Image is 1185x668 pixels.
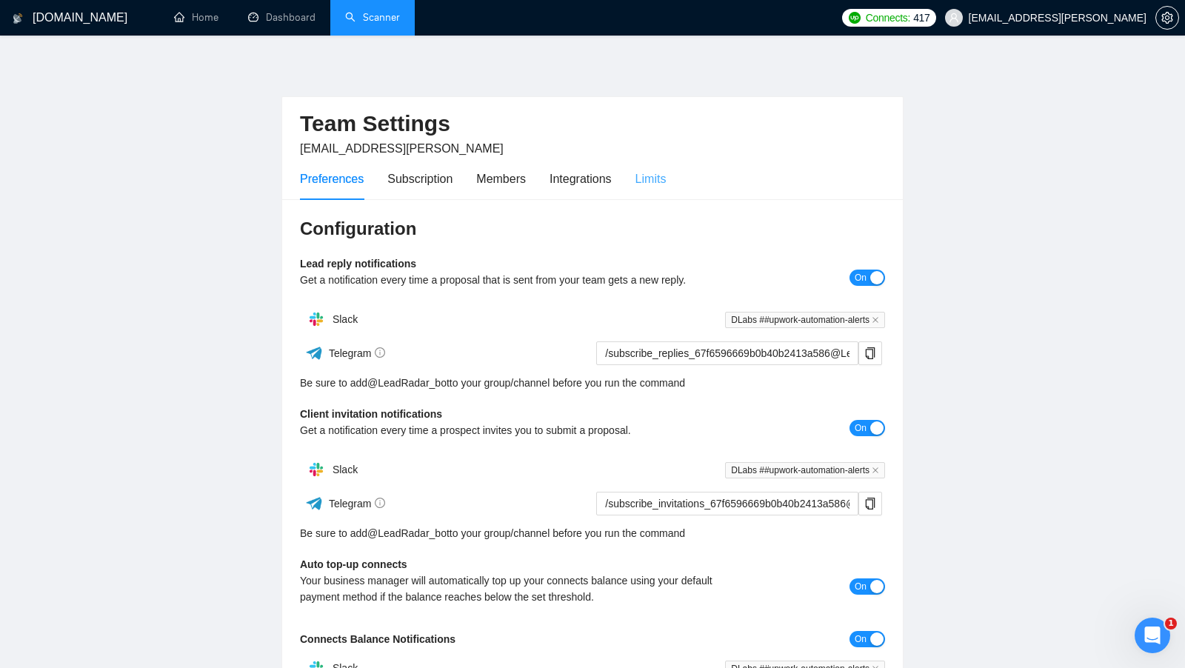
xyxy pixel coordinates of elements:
[174,11,218,24] a: homeHome
[375,347,385,358] span: info-circle
[300,217,885,241] h3: Configuration
[550,170,612,188] div: Integrations
[300,558,407,570] b: Auto top-up connects
[305,494,324,512] img: ww3wtPAAAAAElFTkSuQmCC
[300,633,455,645] b: Connects Balance Notifications
[858,341,882,365] button: copy
[866,10,910,26] span: Connects:
[300,572,739,605] div: Your business manager will automatically top up your connects balance using your default payment ...
[855,420,867,436] span: On
[635,170,667,188] div: Limits
[949,13,959,23] span: user
[725,312,885,328] span: DLabs ##upwork-automation-alerts
[329,498,386,510] span: Telegram
[913,10,929,26] span: 417
[329,347,386,359] span: Telegram
[300,272,739,288] div: Get a notification every time a proposal that is sent from your team gets a new reply.
[476,170,526,188] div: Members
[301,304,331,334] img: hpQkSZIkSZIkSZIkSZIkSZIkSZIkSZIkSZIkSZIkSZIkSZIkSZIkSZIkSZIkSZIkSZIkSZIkSZIkSZIkSZIkSZIkSZIkSZIkS...
[300,525,885,541] div: Be sure to add to your group/channel before you run the command
[301,455,331,484] img: hpQkSZIkSZIkSZIkSZIkSZIkSZIkSZIkSZIkSZIkSZIkSZIkSZIkSZIkSZIkSZIkSZIkSZIkSZIkSZIkSZIkSZIkSZIkSZIkS...
[367,375,450,391] a: @LeadRadar_bot
[300,422,739,438] div: Get a notification every time a prospect invites you to submit a proposal.
[872,316,879,324] span: close
[855,631,867,647] span: On
[300,109,885,139] h2: Team Settings
[1156,12,1178,24] span: setting
[13,7,23,30] img: logo
[1155,6,1179,30] button: setting
[333,313,358,325] span: Slack
[248,11,316,24] a: dashboardDashboard
[1165,618,1177,629] span: 1
[859,498,881,510] span: copy
[725,462,885,478] span: DLabs ##upwork-automation-alerts
[1155,12,1179,24] a: setting
[300,142,504,155] span: [EMAIL_ADDRESS][PERSON_NAME]
[305,344,324,362] img: ww3wtPAAAAAElFTkSuQmCC
[855,578,867,595] span: On
[300,170,364,188] div: Preferences
[872,467,879,474] span: close
[300,375,885,391] div: Be sure to add to your group/channel before you run the command
[333,464,358,475] span: Slack
[859,347,881,359] span: copy
[387,170,453,188] div: Subscription
[300,258,416,270] b: Lead reply notifications
[858,492,882,515] button: copy
[1135,618,1170,653] iframe: Intercom live chat
[345,11,400,24] a: searchScanner
[367,525,450,541] a: @LeadRadar_bot
[855,270,867,286] span: On
[849,12,861,24] img: upwork-logo.png
[300,408,442,420] b: Client invitation notifications
[375,498,385,508] span: info-circle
